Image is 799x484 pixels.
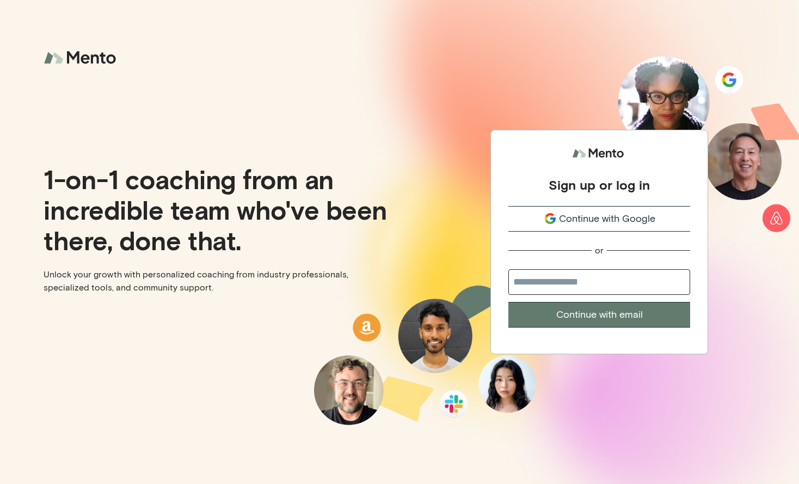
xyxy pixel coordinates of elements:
[44,44,120,72] img: logo
[572,143,626,164] img: logo.svg
[508,302,690,328] button: Continue with email
[508,206,690,232] button: Continue with Google
[595,245,604,256] div: or
[44,268,391,294] p: Unlock your growth with personalized coaching from industry professionals, specialized tools, and...
[44,164,391,255] p: 1-on-1 coaching from an incredible team who've been there, done that.
[549,177,650,193] div: Sign up or log in
[559,211,655,226] span: Continue with Google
